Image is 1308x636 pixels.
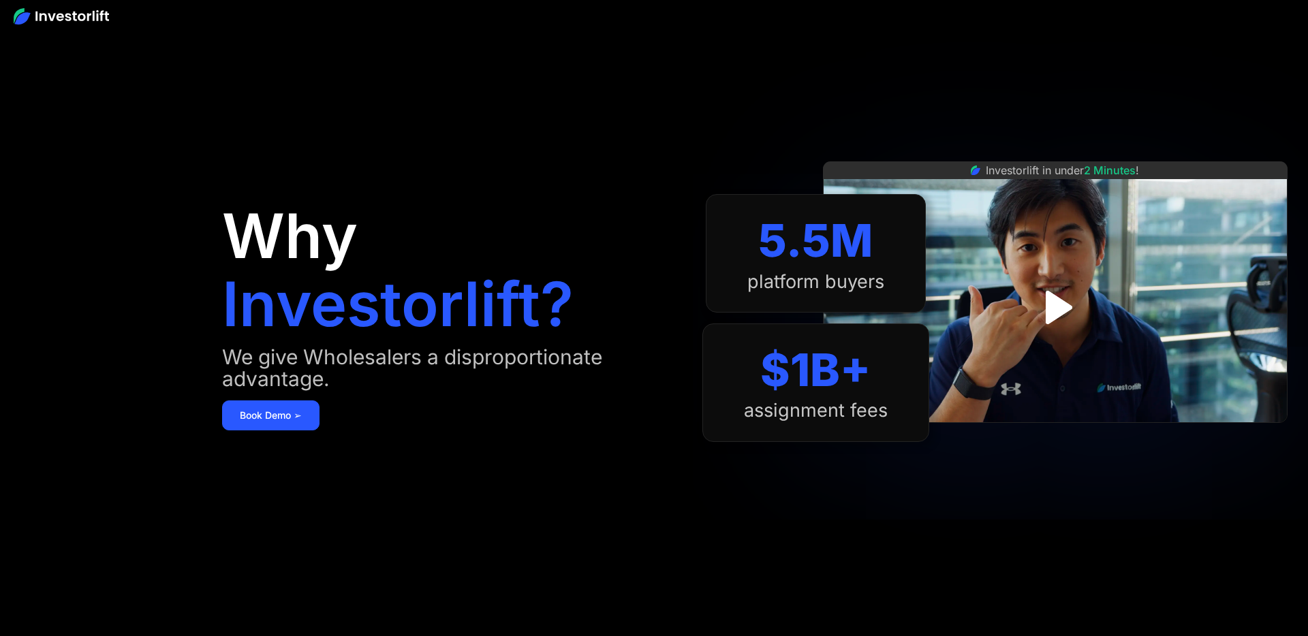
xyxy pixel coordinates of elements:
div: $1B+ [760,343,871,397]
div: platform buyers [747,271,884,293]
iframe: Customer reviews powered by Trustpilot [953,430,1157,446]
a: Book Demo ➢ [222,400,320,430]
h1: Why [222,206,358,267]
div: assignment fees [744,400,888,422]
div: 5.5M [758,214,873,268]
div: Investorlift in under ! [986,162,1139,178]
div: We give Wholesalers a disproportionate advantage. [222,346,675,389]
span: 2 Minutes [1084,163,1136,177]
a: open lightbox [1025,277,1085,338]
h1: Investorlift? [222,274,574,335]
